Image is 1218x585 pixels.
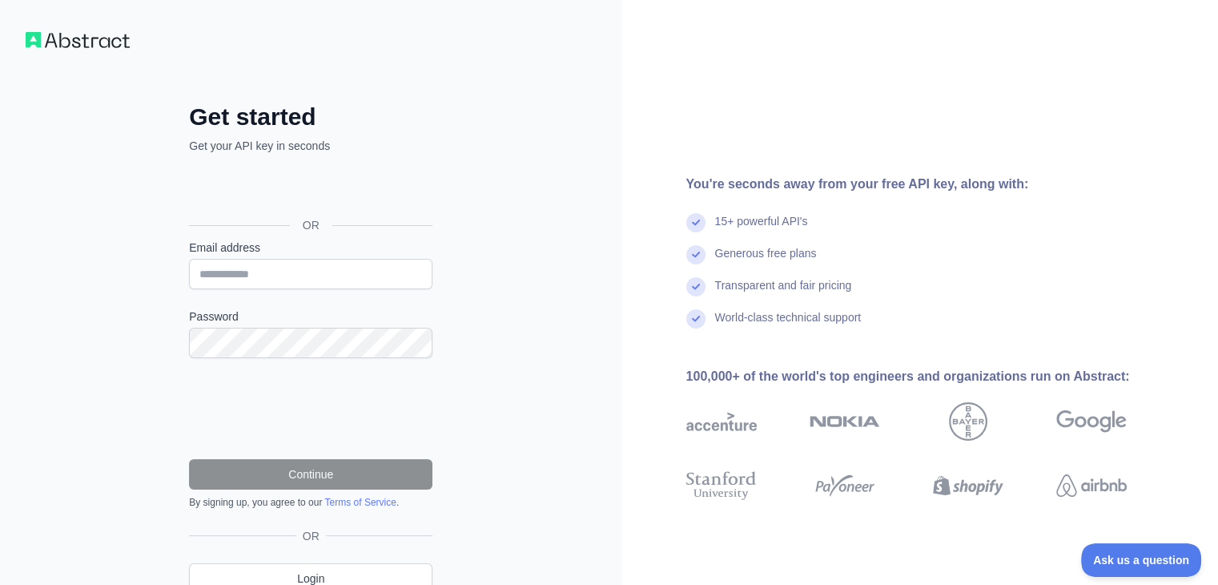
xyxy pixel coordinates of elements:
img: payoneer [810,468,880,503]
div: You're seconds away from your free API key, along with: [686,175,1178,194]
div: 15+ powerful API's [715,213,808,245]
img: google [1056,402,1127,441]
div: Generous free plans [715,245,817,277]
iframe: Botão "Fazer login com o Google" [181,171,437,207]
img: check mark [686,213,705,232]
label: Email address [189,240,432,256]
img: stanford university [686,468,757,503]
iframe: Toggle Customer Support [1081,543,1202,577]
iframe: reCAPTCHA [189,377,432,440]
img: accenture [686,402,757,441]
div: Transparent and fair pricing [715,277,852,309]
a: Terms of Service [324,497,396,508]
label: Password [189,309,432,325]
img: nokia [810,402,880,441]
img: check mark [686,309,705,329]
h2: Get started [189,103,432,131]
span: OR [296,528,326,544]
span: OR [290,217,332,233]
img: shopify [933,468,1003,503]
div: 100,000+ of the world's top engineers and organizations run on Abstract: [686,367,1178,386]
img: check mark [686,245,705,264]
img: bayer [949,402,987,441]
img: Workflow [26,32,130,48]
div: World-class technical support [715,309,862,341]
img: check mark [686,277,705,297]
img: airbnb [1056,468,1127,503]
div: By signing up, you agree to our . [189,496,432,509]
p: Get your API key in seconds [189,138,432,154]
button: Continue [189,459,432,490]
